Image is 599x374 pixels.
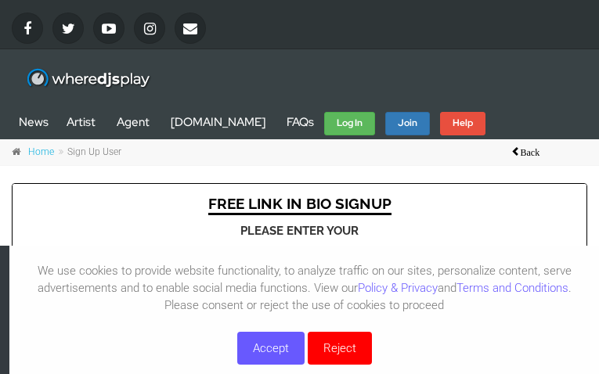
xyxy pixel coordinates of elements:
[36,224,563,238] h5: PLEASE ENTER YOUR
[385,112,430,135] a: Join
[337,117,363,129] strong: Log In
[511,146,540,156] span: Back
[171,114,265,130] a: [DOMAIN_NAME]
[26,67,152,92] img: WhereDJsPlay
[28,146,54,157] a: Home
[9,262,599,314] p: We use cookies to provide website functionality, to analyze traffic on our sites, personalize con...
[237,332,305,365] button: Accept
[308,332,372,365] button: Reject
[440,112,485,135] a: Help
[324,112,375,135] a: Log In
[19,114,49,130] a: News
[67,114,96,130] a: Artist
[117,114,150,130] a: Agent
[208,195,392,213] p: FREE LINK IN BIO SIGNUP
[287,114,314,130] a: FAQs
[56,146,121,160] li: Sign Up User
[358,281,438,295] a: Policy & Privacy
[456,281,568,295] a: Terms and Conditions
[398,117,417,129] strong: Join
[453,117,473,129] strong: Help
